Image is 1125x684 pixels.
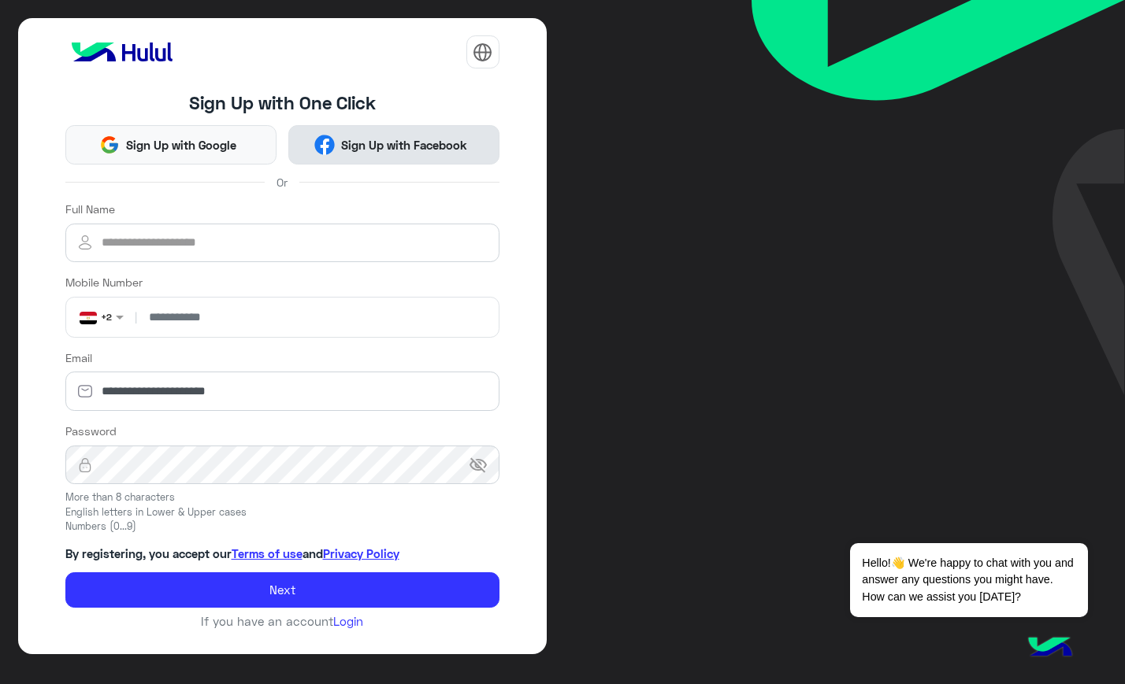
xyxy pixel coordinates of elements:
[473,43,492,62] img: tab
[65,490,499,505] small: More than 8 characters
[469,456,488,475] span: visibility_off
[101,311,112,323] b: +2
[323,546,399,560] a: Privacy Policy
[65,274,143,290] label: Mobile Number
[65,457,105,473] img: lock
[65,349,92,366] label: Email
[65,201,115,217] label: Full Name
[65,572,499,608] button: Next
[65,614,499,628] h6: If you have an account
[65,36,179,68] img: logo
[99,135,120,155] img: Google
[65,125,277,164] button: Sign Up with Google
[65,546,232,560] span: By registering, you accept our
[850,543,1087,617] span: Hello!👋 We're happy to chat with you and answer any questions you might have. How can we assist y...
[65,505,499,520] small: English letters in Lower & Upper cases
[65,423,117,439] label: Password
[65,383,105,399] img: email
[1023,621,1078,676] img: hulul-logo.png
[314,135,335,155] img: Facebook
[335,136,473,154] span: Sign Up with Facebook
[288,125,499,164] button: Sign Up with Facebook
[232,546,303,560] a: Terms of use
[132,309,140,325] span: |
[333,614,363,628] a: Login
[65,233,105,252] img: user
[303,546,323,560] span: and
[277,174,288,190] span: Or
[65,92,499,113] h4: Sign Up with One Click
[65,519,499,534] small: Numbers (0...9)
[120,136,242,154] span: Sign Up with Google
